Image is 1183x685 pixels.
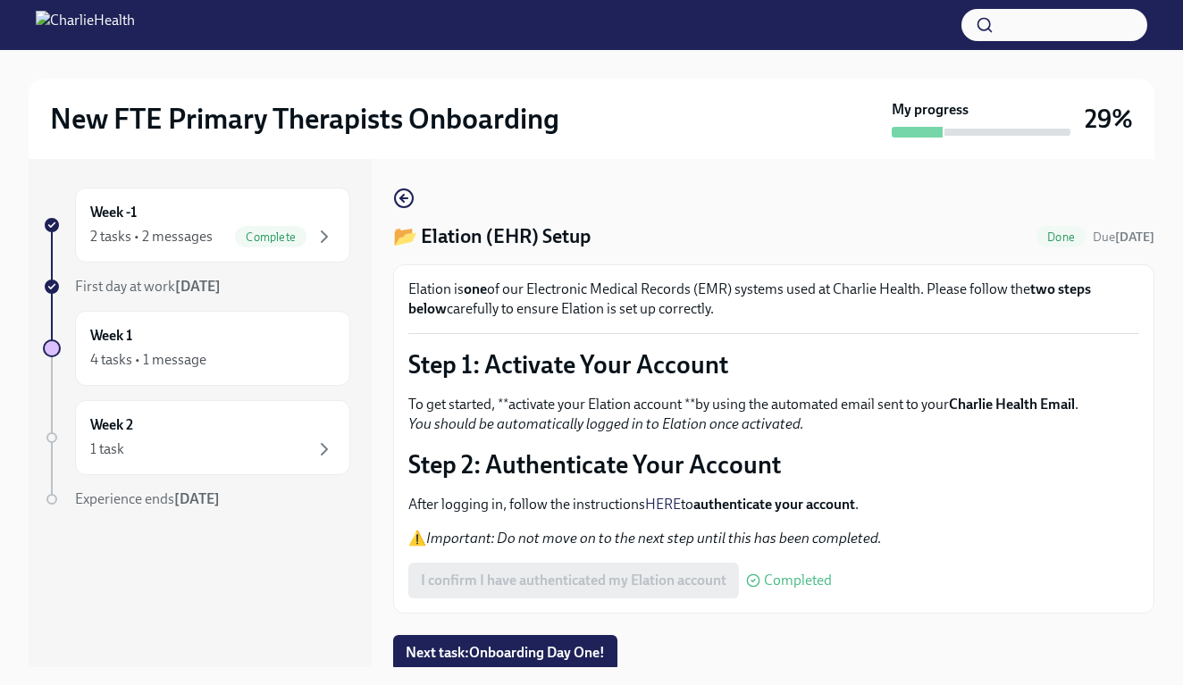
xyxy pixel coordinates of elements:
p: Step 2: Authenticate Your Account [408,448,1139,480]
a: Week -12 tasks • 2 messagesComplete [43,188,350,263]
a: First day at work[DATE] [43,277,350,297]
strong: [DATE] [174,490,220,507]
strong: [DATE] [1115,230,1154,245]
span: Due [1093,230,1154,245]
button: Next task:Onboarding Day One! [393,635,617,671]
span: Complete [235,230,306,244]
div: 1 task [90,439,124,459]
h3: 29% [1085,103,1133,135]
strong: authenticate your account [693,496,855,513]
span: First day at work [75,278,221,295]
em: Important: Do not move on to the next step until this has been completed. [426,530,882,547]
strong: My progress [892,100,969,120]
p: Elation is of our Electronic Medical Records (EMR) systems used at Charlie Health. Please follow ... [408,280,1139,319]
h2: New FTE Primary Therapists Onboarding [50,101,559,137]
h6: Week 1 [90,326,132,346]
span: Completed [764,573,832,588]
span: Done [1036,230,1086,244]
p: ⚠️ [408,529,1139,548]
a: Week 14 tasks • 1 message [43,311,350,386]
p: To get started, **activate your Elation account **by using the automated email sent to your . [408,395,1139,434]
img: CharlieHealth [36,11,135,39]
h4: 📂 Elation (EHR) Setup [393,223,591,250]
span: Experience ends [75,490,220,507]
h6: Week -1 [90,203,137,222]
h6: Week 2 [90,415,133,435]
a: Week 21 task [43,400,350,475]
span: September 6th, 2025 09:00 [1093,229,1154,246]
strong: one [464,280,487,297]
strong: [DATE] [175,278,221,295]
div: 2 tasks • 2 messages [90,227,213,246]
strong: Charlie Health Email [949,396,1075,413]
p: Step 1: Activate Your Account [408,348,1139,380]
p: After logging in, follow the instructions to . [408,495,1139,514]
span: Next task : Onboarding Day One! [406,644,605,662]
em: You should be automatically logged in to Elation once activated. [408,415,804,432]
div: 4 tasks • 1 message [90,350,206,370]
a: HERE [645,496,681,513]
